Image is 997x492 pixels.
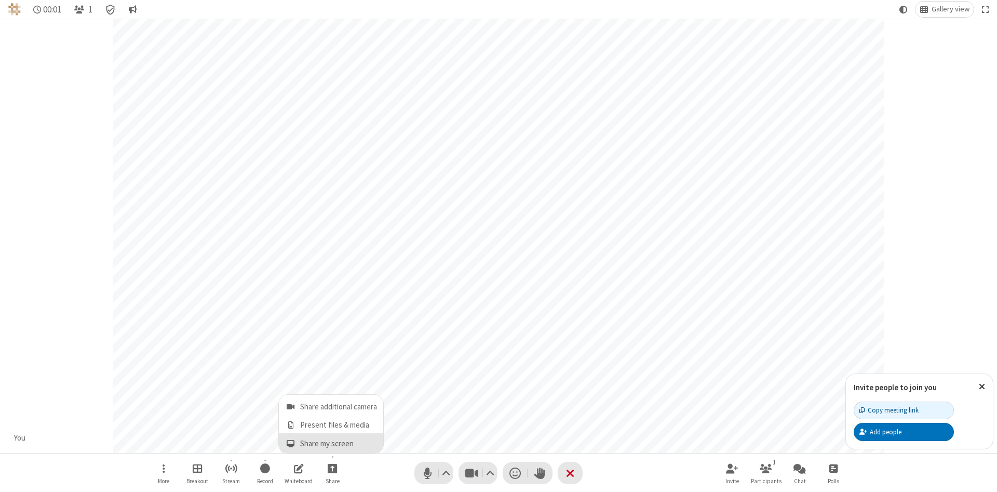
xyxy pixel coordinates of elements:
button: Add people [854,423,954,441]
span: Share my screen [300,440,377,448]
span: Participants [751,478,782,484]
span: Stream [222,478,240,484]
span: Share [326,478,340,484]
button: Mute (Alt+A) [414,462,453,484]
button: End or leave meeting [558,462,583,484]
button: Raise hand [528,462,553,484]
button: Using system theme [895,2,912,17]
button: Stop video (Alt+V) [459,462,497,484]
button: Change layout [915,2,974,17]
button: Close popover [971,374,993,400]
div: 1 [770,458,779,467]
button: Start recording [249,458,280,488]
button: Audio settings [439,462,453,484]
div: You [10,432,30,444]
img: QA Selenium DO NOT DELETE OR CHANGE [8,3,21,16]
button: Send a reaction [503,462,528,484]
span: Present files & media [300,421,377,430]
button: Invite participants (Alt+I) [717,458,748,488]
button: Present files & media [279,415,383,433]
div: Meeting details Encryption enabled [101,2,120,17]
span: Invite [725,478,739,484]
span: Breakout [186,478,208,484]
button: Manage Breakout Rooms [182,458,213,488]
button: Fullscreen [978,2,993,17]
div: Copy meeting link [859,405,919,415]
label: Invite people to join you [854,382,937,392]
span: Whiteboard [285,478,313,484]
span: Chat [794,478,806,484]
button: Open menu [148,458,179,488]
div: Timer [29,2,66,17]
button: Open participant list [70,2,97,17]
button: Video setting [483,462,497,484]
button: Open poll [818,458,849,488]
span: Polls [828,478,839,484]
button: Open menu [317,458,348,488]
span: Gallery view [932,5,969,14]
span: Share additional camera [300,403,377,411]
button: Open shared whiteboard [283,458,314,488]
span: 1 [88,5,92,15]
span: More [158,478,169,484]
button: Share additional camera [279,395,383,415]
button: Conversation [124,2,141,17]
span: 00:01 [43,5,61,15]
button: Open participant list [750,458,782,488]
button: Share my screen [279,433,383,454]
span: Record [257,478,273,484]
button: Copy meeting link [854,402,954,419]
button: Open chat [784,458,815,488]
button: Start streaming [215,458,247,488]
